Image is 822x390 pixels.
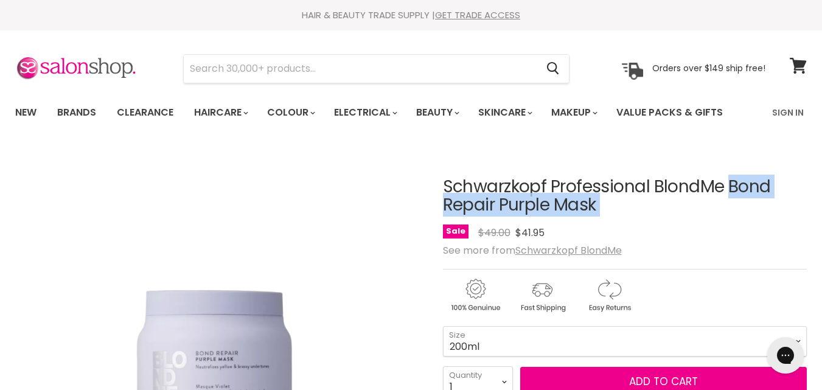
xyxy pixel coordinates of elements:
[443,277,507,314] img: genuine.gif
[765,100,811,125] a: Sign In
[577,277,641,314] img: returns.gif
[515,243,622,257] a: Schwarzkopf BlondMe
[510,277,574,314] img: shipping.gif
[258,100,322,125] a: Colour
[542,100,605,125] a: Makeup
[325,100,405,125] a: Electrical
[6,100,46,125] a: New
[48,100,105,125] a: Brands
[469,100,540,125] a: Skincare
[185,100,256,125] a: Haircare
[478,226,510,240] span: $49.00
[184,55,537,83] input: Search
[183,54,569,83] form: Product
[6,95,748,130] ul: Main menu
[515,226,545,240] span: $41.95
[443,243,622,257] span: See more from
[443,178,807,215] h1: Schwarzkopf Professional BlondMe Bond Repair Purple Mask
[443,225,468,239] span: Sale
[607,100,732,125] a: Value Packs & Gifts
[435,9,520,21] a: GET TRADE ACCESS
[652,63,765,74] p: Orders over $149 ship free!
[407,100,467,125] a: Beauty
[761,333,810,378] iframe: Gorgias live chat messenger
[537,55,569,83] button: Search
[629,374,698,389] span: Add to cart
[108,100,183,125] a: Clearance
